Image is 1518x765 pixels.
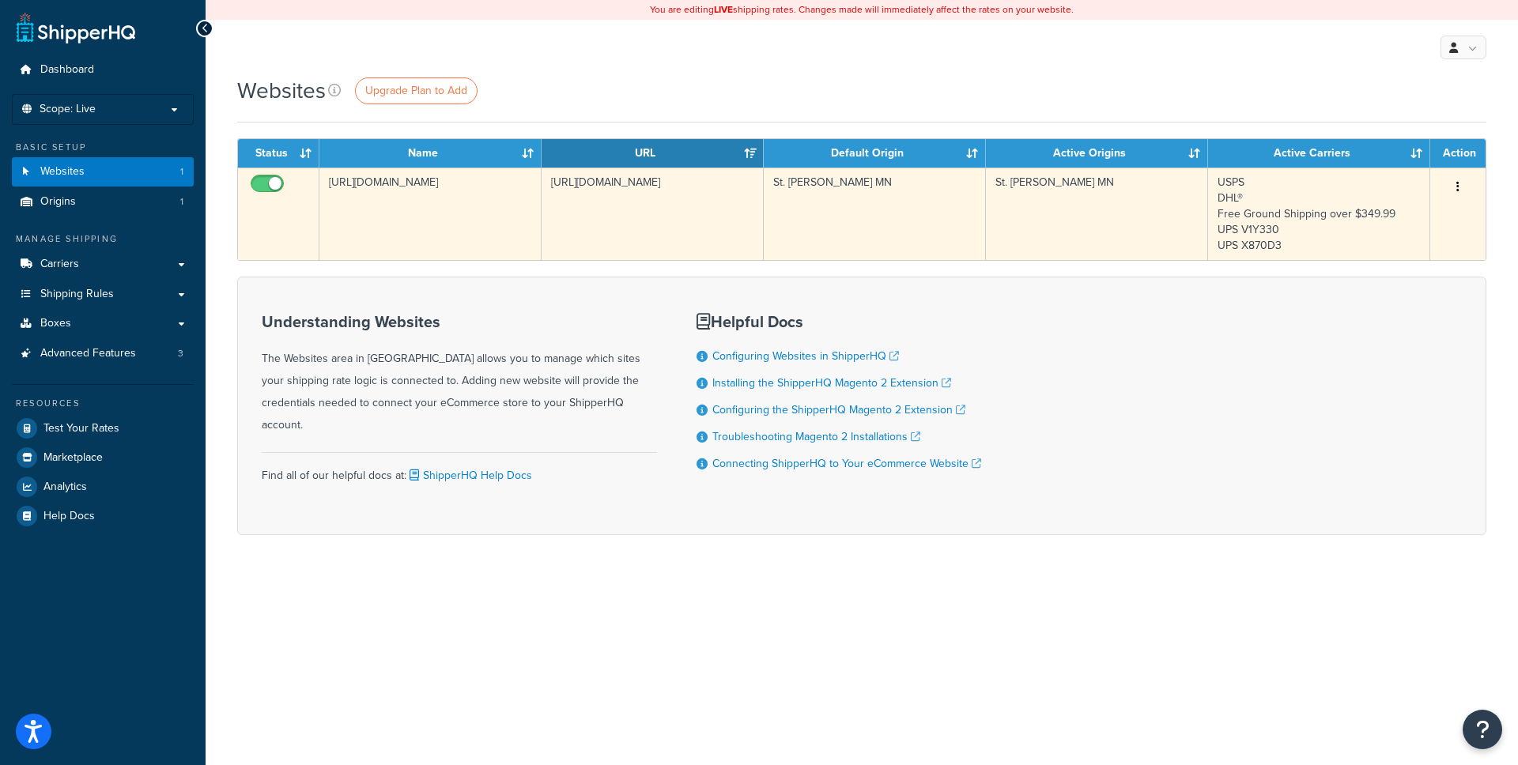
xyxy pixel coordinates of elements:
th: Active Carriers: activate to sort column ascending [1208,139,1430,168]
span: Scope: Live [40,103,96,116]
th: Name: activate to sort column ascending [319,139,542,168]
span: 1 [180,195,183,209]
span: Websites [40,165,85,179]
th: Status: activate to sort column ascending [238,139,319,168]
button: Open Resource Center [1463,710,1502,749]
a: Troubleshooting Magento 2 Installations [712,428,920,445]
li: Advanced Features [12,339,194,368]
div: Resources [12,397,194,410]
span: Carriers [40,258,79,271]
th: URL: activate to sort column ascending [542,139,764,168]
span: Upgrade Plan to Add [365,82,467,99]
div: The Websites area in [GEOGRAPHIC_DATA] allows you to manage which sites your shipping rate logic ... [262,313,657,436]
span: 3 [178,347,183,360]
a: ShipperHQ Help Docs [406,467,532,484]
div: Find all of our helpful docs at: [262,452,657,487]
span: Marketplace [43,451,103,465]
b: LIVE [714,2,733,17]
h1: Websites [237,75,326,106]
th: Active Origins: activate to sort column ascending [986,139,1208,168]
span: Help Docs [43,510,95,523]
td: St. [PERSON_NAME] MN [986,168,1208,260]
a: Installing the ShipperHQ Magento 2 Extension [712,375,951,391]
a: Advanced Features 3 [12,339,194,368]
td: [URL][DOMAIN_NAME] [319,168,542,260]
a: Help Docs [12,502,194,530]
th: Action [1430,139,1486,168]
a: Configuring Websites in ShipperHQ [712,348,899,364]
span: Boxes [40,317,71,330]
h3: Helpful Docs [697,313,981,330]
td: [URL][DOMAIN_NAME] [542,168,764,260]
div: Basic Setup [12,141,194,154]
span: Advanced Features [40,347,136,360]
a: Dashboard [12,55,194,85]
a: ShipperHQ Home [17,12,135,43]
a: Upgrade Plan to Add [355,77,478,104]
a: Origins 1 [12,187,194,217]
th: Default Origin: activate to sort column ascending [764,139,986,168]
span: Dashboard [40,63,94,77]
div: Manage Shipping [12,232,194,246]
li: Websites [12,157,194,187]
h3: Understanding Websites [262,313,657,330]
span: Test Your Rates [43,422,119,435]
a: Connecting ShipperHQ to Your eCommerce Website [712,455,981,472]
a: Shipping Rules [12,280,194,309]
a: Websites 1 [12,157,194,187]
td: USPS DHL® Free Ground Shipping over $349.99 UPS V1Y330 UPS X870D3 [1208,168,1430,260]
a: Marketplace [12,443,194,472]
span: Analytics [43,480,87,494]
a: Configuring the ShipperHQ Magento 2 Extension [712,401,965,418]
td: St. [PERSON_NAME] MN [764,168,986,260]
a: Boxes [12,309,194,338]
a: Analytics [12,473,194,501]
a: Carriers [12,250,194,279]
span: 1 [180,165,183,179]
a: Test Your Rates [12,414,194,443]
span: Shipping Rules [40,288,114,301]
span: Origins [40,195,76,209]
li: Origins [12,187,194,217]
